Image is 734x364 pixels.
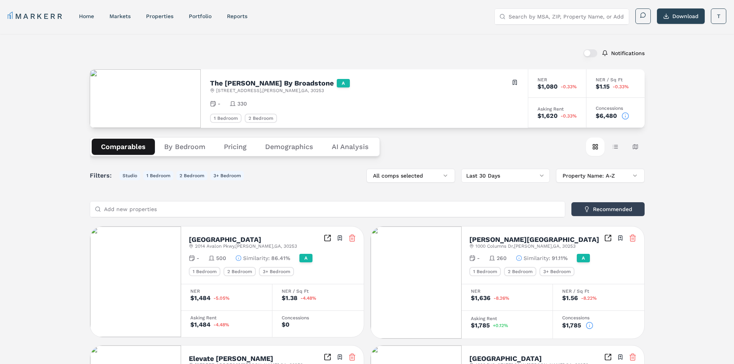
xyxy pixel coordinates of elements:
button: 3+ Bedroom [210,171,244,180]
input: Add new properties [104,201,560,217]
a: Inspect Comparables [324,234,331,242]
a: Inspect Comparables [604,353,612,361]
button: Property Name: A-Z [556,169,645,183]
div: NER / Sq Ft [282,289,354,294]
div: $1.38 [282,295,297,301]
span: [STREET_ADDRESS] , [PERSON_NAME] , GA , 30253 [216,87,324,94]
div: $1.15 [596,84,610,90]
div: $0 [282,322,289,328]
a: Portfolio [189,13,212,19]
div: $1,636 [471,295,490,301]
a: MARKERR [8,11,64,22]
div: NER [537,77,577,82]
span: -5.05% [213,296,230,300]
a: Inspect Comparables [604,234,612,242]
span: -4.48% [213,322,229,327]
span: - [477,254,480,262]
div: 1 Bedroom [189,267,220,276]
span: 260 [497,254,507,262]
div: 3+ Bedroom [259,267,294,276]
span: Similarity : [524,254,550,262]
button: Demographics [256,139,322,155]
h2: [GEOGRAPHIC_DATA] [469,355,542,362]
span: Filters: [90,171,116,180]
span: - [218,100,220,107]
span: - [197,254,199,262]
a: Inspect Comparables [324,353,331,361]
div: Concessions [282,315,354,320]
h2: [GEOGRAPHIC_DATA] [189,236,261,243]
div: $1,080 [537,84,558,90]
div: Concessions [562,315,635,320]
span: 86.41% [271,254,290,262]
div: 2 Bedroom [223,267,256,276]
h2: The [PERSON_NAME] By Broadstone [210,80,334,87]
div: 2 Bedroom [504,267,536,276]
button: Recommended [571,202,645,216]
div: Asking Rent [190,315,263,320]
div: NER / Sq Ft [562,289,635,294]
div: Asking Rent [471,316,543,321]
h2: Elevate [PERSON_NAME] [189,355,273,362]
span: -8.26% [494,296,509,300]
div: 3+ Bedroom [539,267,574,276]
div: $1,484 [190,322,210,328]
div: NER [190,289,263,294]
span: T [717,12,721,20]
div: $1.56 [562,295,578,301]
div: 2 Bedroom [245,114,277,123]
div: 1 Bedroom [210,114,242,123]
span: -0.33% [561,114,577,118]
button: 2 Bedroom [176,171,207,180]
span: -0.33% [561,84,577,89]
div: Asking Rent [537,107,577,111]
div: A [577,254,590,262]
a: reports [227,13,247,19]
a: home [79,13,94,19]
span: 2014 Avalon Pkwy , [PERSON_NAME] , GA , 30253 [195,243,297,249]
button: Similarity:91.11% [516,254,568,262]
span: -0.33% [613,84,629,89]
div: NER [471,289,543,294]
button: Studio [119,171,140,180]
div: NER / Sq Ft [596,77,635,82]
div: $1,484 [190,295,210,301]
label: Notifications [611,50,645,56]
button: By Bedroom [155,139,215,155]
span: 330 [237,100,247,107]
span: -4.48% [301,296,316,300]
button: T [711,8,726,24]
a: markets [109,13,131,19]
a: properties [146,13,173,19]
div: $1,785 [471,322,490,329]
div: A [299,254,312,262]
span: -8.22% [581,296,597,300]
button: Comparables [92,139,155,155]
button: AI Analysis [322,139,378,155]
span: 500 [216,254,226,262]
div: $6,480 [596,113,617,119]
span: Similarity : [243,254,270,262]
div: $1,620 [537,113,558,119]
div: $1,785 [562,322,581,329]
button: Similarity:86.41% [235,254,290,262]
button: All comps selected [366,169,455,183]
div: 1 Bedroom [469,267,501,276]
button: 1 Bedroom [143,171,173,180]
span: 91.11% [552,254,568,262]
div: A [337,79,350,87]
span: 1000 Columns Dr , [PERSON_NAME] , GA , 30253 [475,243,576,249]
span: +0.12% [493,323,508,328]
button: Pricing [215,139,256,155]
h2: [PERSON_NAME][GEOGRAPHIC_DATA] [469,236,599,243]
input: Search by MSA, ZIP, Property Name, or Address [509,9,624,24]
div: Concessions [596,106,635,111]
button: Download [657,8,705,24]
